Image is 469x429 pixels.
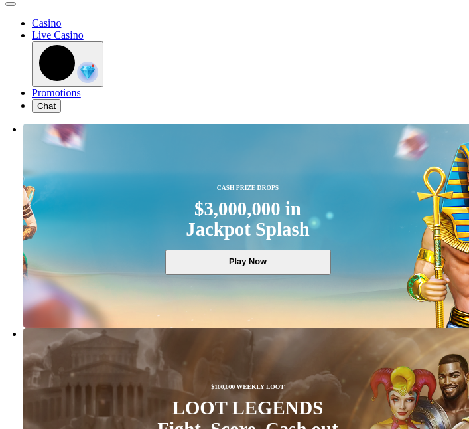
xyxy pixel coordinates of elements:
div: $3,000,000 in Jackpot Splash [186,199,309,240]
button: headphones iconChat [32,99,61,113]
span: Live Casino [32,29,84,41]
a: poker-chip iconLive Casino [32,29,84,41]
span: Chat [37,101,56,111]
span: Casino [32,17,61,29]
img: reward-icon [77,62,98,83]
button: Play Now [165,250,331,275]
span: Play Now [174,255,320,268]
span: $100,000 WEEKLY LOOT [211,383,284,392]
a: gift-inverted iconPromotions [32,87,81,98]
span: CASH PRIZE DROPS [217,183,279,193]
button: reward-icon [32,41,103,87]
span: Promotions [32,87,81,98]
button: menu [5,2,16,6]
a: diamond iconCasino [32,17,61,29]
